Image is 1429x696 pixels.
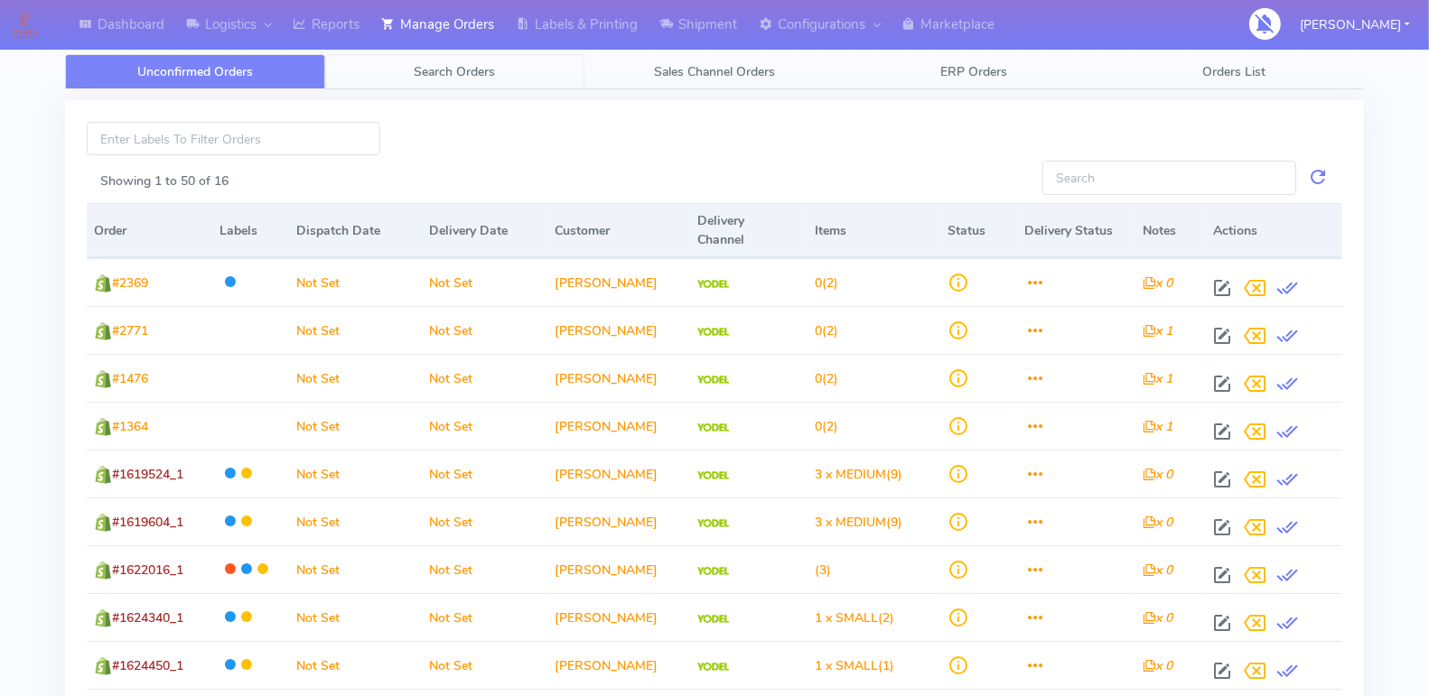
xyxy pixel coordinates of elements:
[816,609,879,626] span: 1 x SMALL
[1143,370,1172,387] i: x 1
[112,561,183,579] span: #1622016_1
[65,54,1364,89] ul: Tabs
[112,657,183,674] span: #1624450_1
[697,663,729,672] img: Yodel
[422,402,547,450] td: Not Set
[690,203,808,258] th: Delivery Channel
[289,306,422,354] td: Not Set
[112,609,183,626] span: #1624340_1
[422,306,547,354] td: Not Set
[422,641,547,689] td: Not Set
[289,402,422,450] td: Not Set
[289,450,422,497] td: Not Set
[697,423,729,432] img: Yodel
[289,641,422,689] td: Not Set
[547,450,690,497] td: [PERSON_NAME]
[547,497,690,545] td: [PERSON_NAME]
[816,514,887,531] span: 3 x MEDIUM
[547,641,690,689] td: [PERSON_NAME]
[1143,322,1172,339] i: x 1
[422,497,547,545] td: Not Set
[112,322,148,339] span: #2771
[816,657,895,674] span: (1)
[697,376,729,385] img: Yodel
[816,418,823,435] span: 0
[1143,466,1172,483] i: x 0
[1143,561,1172,579] i: x 0
[1042,161,1297,194] input: Search
[112,274,148,292] span: #2369
[697,471,729,480] img: Yodel
[547,402,690,450] td: [PERSON_NAME]
[1143,657,1172,674] i: x 0
[289,203,422,258] th: Dispatch Date
[547,593,690,641] td: [PERSON_NAME]
[816,274,823,292] span: 0
[808,203,941,258] th: Items
[816,561,832,579] span: (3)
[422,203,547,258] th: Delivery Date
[816,657,879,674] span: 1 x SMALL
[816,514,903,531] span: (9)
[816,322,839,339] span: (2)
[547,203,690,258] th: Customer
[212,203,289,258] th: Labels
[1017,203,1135,258] th: Delivery Status
[422,354,547,402] td: Not Set
[422,450,547,497] td: Not Set
[654,63,775,80] span: Sales Channel Orders
[87,122,380,155] input: Enter Labels To Filter Orders
[941,63,1008,80] span: ERP Orders
[137,63,253,80] span: Unconfirmed Orders
[1286,6,1424,43] button: [PERSON_NAME]
[940,203,1017,258] th: Status
[697,328,729,337] img: Yodel
[1135,203,1207,258] th: Notes
[547,354,690,402] td: [PERSON_NAME]
[414,63,495,80] span: Search Orders
[289,497,422,545] td: Not Set
[112,514,183,531] span: #1619604_1
[422,593,547,641] td: Not Set
[816,466,887,483] span: 3 x MEDIUM
[697,567,729,576] img: Yodel
[547,306,690,354] td: [PERSON_NAME]
[289,354,422,402] td: Not Set
[1143,418,1172,435] i: x 1
[697,519,729,528] img: Yodel
[816,418,839,435] span: (2)
[816,370,823,387] span: 0
[289,545,422,593] td: Not Set
[112,370,148,387] span: #1476
[547,545,690,593] td: [PERSON_NAME]
[1143,274,1172,292] i: x 0
[816,466,903,483] span: (9)
[1202,63,1266,80] span: Orders List
[1207,203,1342,258] th: Actions
[697,615,729,624] img: Yodel
[112,466,183,483] span: #1619524_1
[289,258,422,306] td: Not Set
[87,203,212,258] th: Order
[100,172,229,190] label: Showing 1 to 50 of 16
[1143,609,1172,626] i: x 0
[422,545,547,593] td: Not Set
[816,609,895,626] span: (2)
[697,280,729,289] img: Yodel
[112,418,148,435] span: #1364
[816,370,839,387] span: (2)
[289,593,422,641] td: Not Set
[547,258,690,306] td: [PERSON_NAME]
[816,322,823,339] span: 0
[422,258,547,306] td: Not Set
[816,274,839,292] span: (2)
[1143,514,1172,531] i: x 0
